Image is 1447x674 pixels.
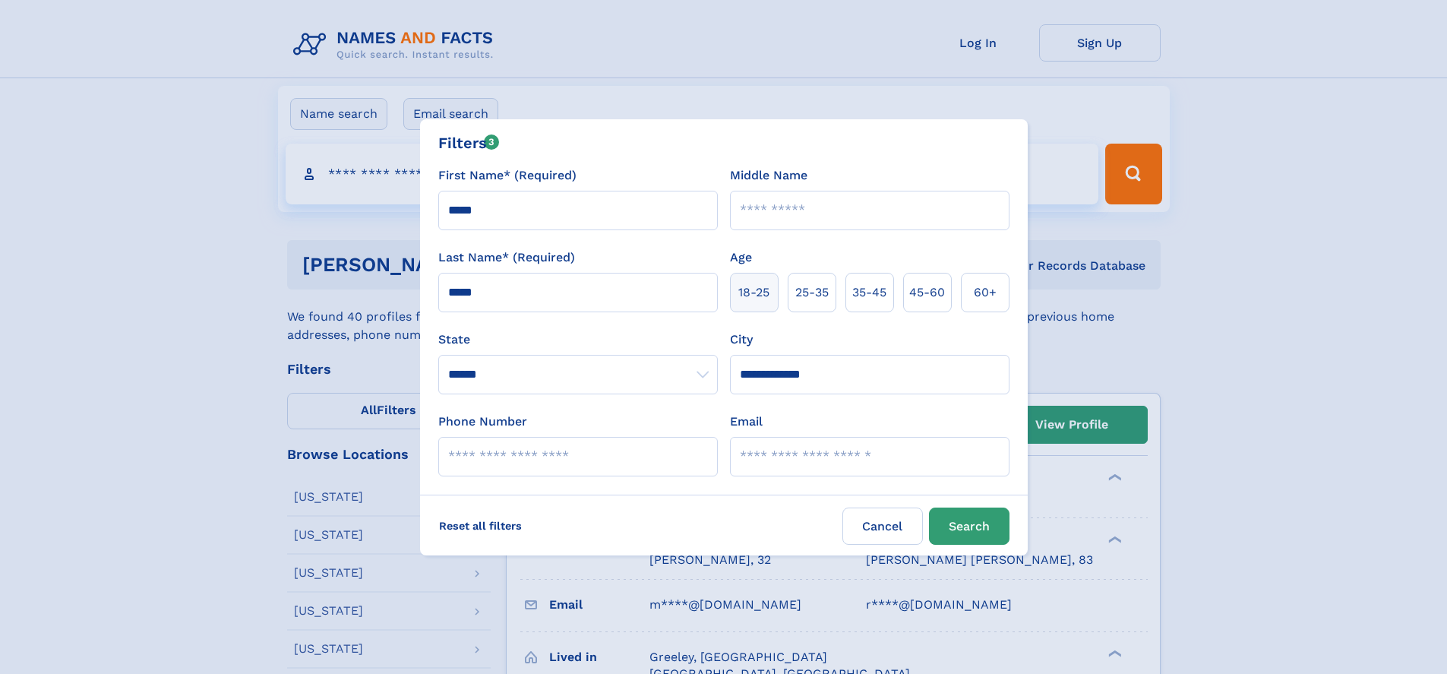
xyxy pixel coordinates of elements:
label: City [730,331,753,349]
label: State [438,331,718,349]
button: Search [929,508,1009,545]
span: 18‑25 [738,283,769,302]
label: Age [730,248,752,267]
span: 25‑35 [795,283,829,302]
label: Email [730,413,763,431]
span: 35‑45 [852,283,886,302]
label: Cancel [842,508,923,545]
label: Middle Name [730,166,807,185]
span: 45‑60 [909,283,945,302]
span: 60+ [974,283,997,302]
label: Last Name* (Required) [438,248,575,267]
label: First Name* (Required) [438,166,577,185]
label: Phone Number [438,413,527,431]
label: Reset all filters [429,508,532,544]
div: Filters [438,131,500,154]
